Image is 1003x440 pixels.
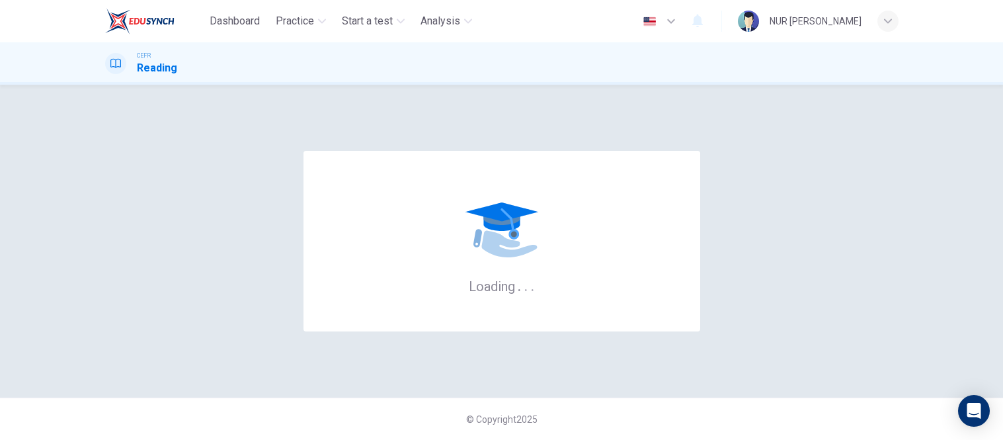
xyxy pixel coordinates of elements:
[337,9,410,33] button: Start a test
[137,60,177,76] h1: Reading
[105,8,205,34] a: EduSynch logo
[276,13,314,29] span: Practice
[469,277,535,294] h6: Loading
[421,13,460,29] span: Analysis
[770,13,862,29] div: NUR [PERSON_NAME]
[342,13,393,29] span: Start a test
[270,9,331,33] button: Practice
[517,274,522,296] h6: .
[105,8,175,34] img: EduSynch logo
[958,395,990,427] div: Open Intercom Messenger
[204,9,265,33] button: Dashboard
[738,11,759,32] img: Profile picture
[530,274,535,296] h6: .
[524,274,528,296] h6: .
[466,414,538,425] span: © Copyright 2025
[137,51,151,60] span: CEFR
[415,9,477,33] button: Analysis
[210,13,260,29] span: Dashboard
[641,17,658,26] img: en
